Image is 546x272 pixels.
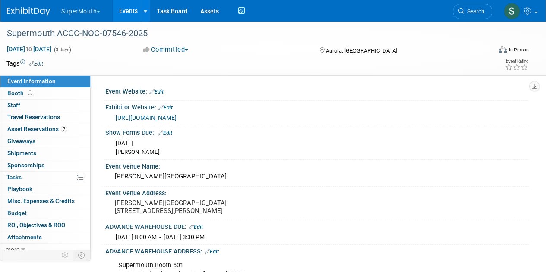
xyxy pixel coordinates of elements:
div: Exhibitor Website: [105,101,529,112]
span: 7 [61,126,67,132]
div: Event Rating [505,59,528,63]
span: Shipments [7,150,36,156]
a: Event Information [0,75,90,87]
a: Playbook [0,183,90,195]
span: [DATE] 8:00 AM - [DATE] 3:30 PM [116,234,205,241]
div: Event Format [452,45,529,58]
span: Booth [7,90,34,97]
span: Asset Reservations [7,125,67,132]
a: Edit [189,224,203,230]
a: Sponsorships [0,159,90,171]
div: ADVANCE WAREHOUSE ADDRESS: [105,245,529,256]
img: Sam Murphy [504,3,520,19]
a: Edit [158,130,172,136]
td: Toggle Event Tabs [73,250,91,261]
div: Event Website: [105,85,529,96]
span: Misc. Expenses & Credits [7,197,75,204]
button: Committed [140,45,192,54]
a: Edit [158,105,173,111]
a: Booth [0,88,90,99]
a: more [0,244,90,255]
div: ADVANCE WAREHOUSE DUE: [105,220,529,231]
a: Search [453,4,492,19]
a: Giveaways [0,135,90,147]
a: Budget [0,207,90,219]
div: [PERSON_NAME] [116,148,522,156]
a: Tasks [0,172,90,183]
span: Search [464,8,484,15]
a: Shipments [0,147,90,159]
div: [PERSON_NAME][GEOGRAPHIC_DATA] [112,170,522,183]
span: Playbook [7,185,32,192]
span: Tasks [6,174,22,181]
span: Giveaways [7,138,35,144]
a: ROI, Objectives & ROO [0,219,90,231]
img: ExhibitDay [7,7,50,16]
span: Aurora, [GEOGRAPHIC_DATA] [326,47,397,54]
a: Edit [205,249,219,255]
span: ROI, Objectives & ROO [7,222,65,228]
span: Staff [7,102,20,109]
a: Asset Reservations7 [0,123,90,135]
td: Tags [6,59,43,68]
span: [DATE] [DATE] [6,45,52,53]
span: Booth not reserved yet [26,90,34,96]
a: Staff [0,100,90,111]
span: Sponsorships [7,162,44,169]
span: Event Information [7,78,56,84]
span: Budget [7,209,27,216]
a: Travel Reservations [0,111,90,123]
div: In-Person [508,47,529,53]
span: Attachments [7,234,42,241]
a: Attachments [0,231,90,243]
a: Edit [149,89,164,95]
div: Supermouth ACCC-NOC-07546-2025 [4,26,484,41]
span: more [6,246,19,253]
a: Edit [29,61,43,67]
span: (3 days) [53,47,71,53]
pre: [PERSON_NAME][GEOGRAPHIC_DATA] [STREET_ADDRESS][PERSON_NAME] [115,199,272,215]
a: Misc. Expenses & Credits [0,195,90,207]
span: to [25,46,33,53]
div: Show Forms Due:: [105,126,529,138]
span: [DATE] [116,140,133,147]
div: Event Venue Name: [105,160,529,171]
div: Event Venue Address: [105,187,529,197]
td: Personalize Event Tab Strip [58,250,73,261]
a: [URL][DOMAIN_NAME] [116,114,177,121]
span: Travel Reservations [7,113,60,120]
img: Format-Inperson.png [499,46,507,53]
